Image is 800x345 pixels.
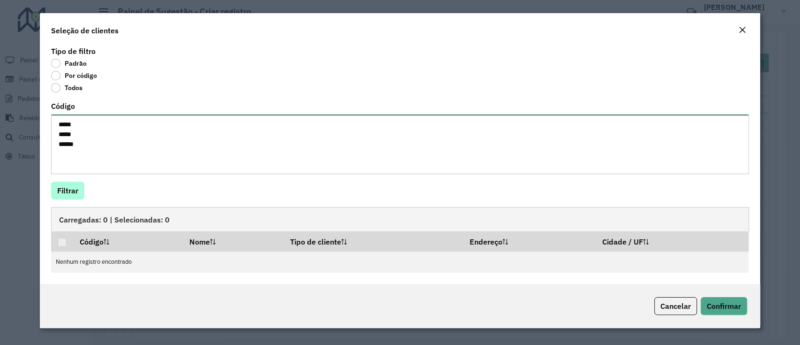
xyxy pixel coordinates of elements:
th: Endereço [463,231,595,251]
td: Nenhum registro encontrado [51,252,748,273]
label: Padrão [51,59,87,68]
div: Carregadas: 0 | Selecionadas: 0 [51,207,748,231]
button: Close [736,24,749,37]
span: Cancelar [660,301,691,311]
span: Confirmar [707,301,741,311]
label: Por código [51,71,97,80]
label: Todos [51,83,82,92]
th: Cidade / UF [596,231,748,251]
h4: Seleção de clientes [51,25,119,36]
button: Confirmar [701,297,747,315]
em: Fechar [739,26,746,34]
label: Tipo de filtro [51,46,96,57]
th: Código [74,231,183,251]
th: Nome [183,231,284,251]
th: Tipo de cliente [284,231,463,251]
button: Cancelar [654,297,697,315]
label: Código [51,100,75,112]
button: Filtrar [51,182,84,199]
